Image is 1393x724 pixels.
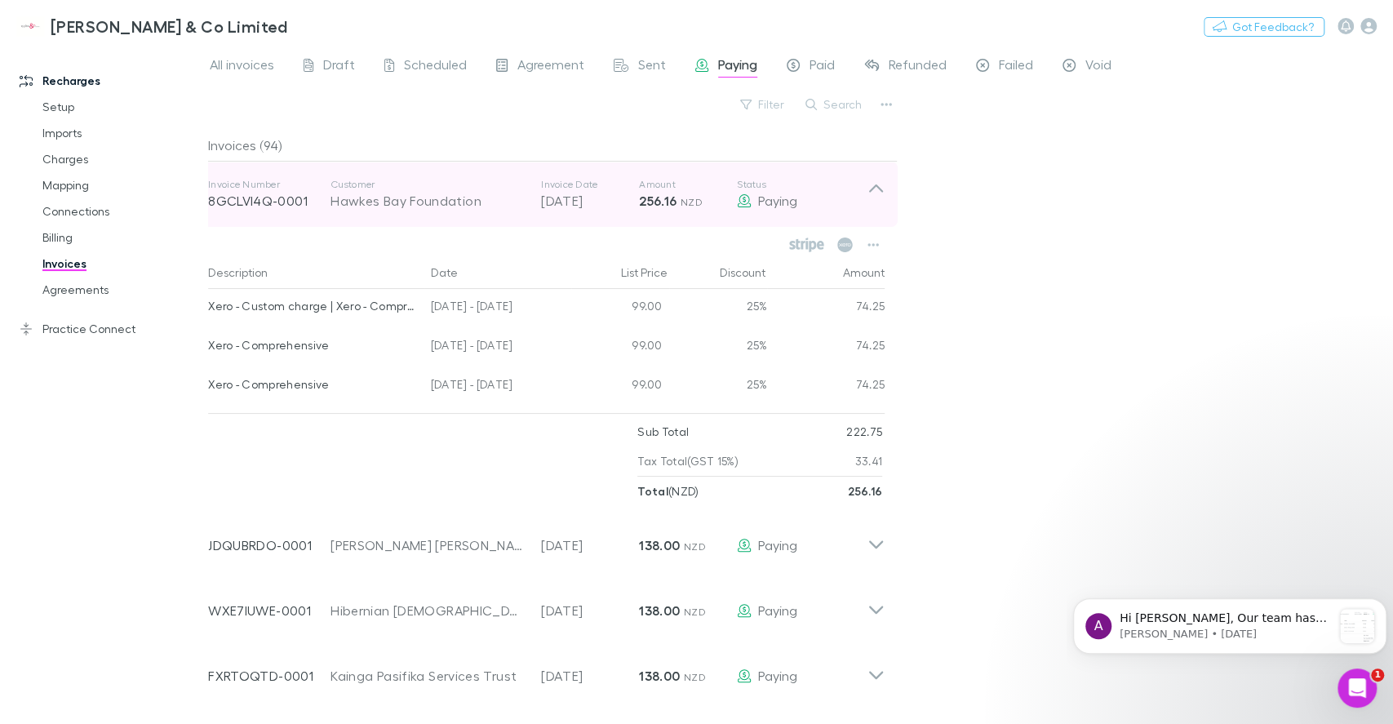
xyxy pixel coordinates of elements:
[737,178,867,191] p: Status
[571,328,669,367] div: 99.00
[669,328,767,367] div: 25%
[637,446,739,476] p: Tax Total (GST 15%)
[637,484,668,498] strong: Total
[424,328,571,367] div: [DATE] - [DATE]
[3,316,221,342] a: Practice Connect
[732,95,794,114] button: Filter
[331,535,525,555] div: [PERSON_NAME] [PERSON_NAME]
[51,16,288,36] h3: [PERSON_NAME] & Co Limited
[331,666,525,686] div: Kainga Pasifika Services Trust
[758,602,797,618] span: Paying
[684,606,706,618] span: NZD
[684,671,706,683] span: NZD
[195,571,898,637] div: WXE7IUWE-0001Hibernian [DEMOGRAPHIC_DATA] Benefit Society Branch 172[DATE]138.00 NZDPaying
[541,535,639,555] p: [DATE]
[26,224,221,251] a: Billing
[639,537,680,553] strong: 138.00
[639,668,680,684] strong: 138.00
[541,666,639,686] p: [DATE]
[639,602,680,619] strong: 138.00
[26,94,221,120] a: Setup
[26,120,221,146] a: Imports
[669,367,767,406] div: 25%
[681,196,703,208] span: NZD
[669,289,767,328] div: 25%
[999,56,1033,78] span: Failed
[855,446,883,476] p: 33.41
[1371,668,1384,682] span: 1
[767,328,885,367] div: 74.25
[424,367,571,406] div: [DATE] - [DATE]
[195,162,898,227] div: Invoice Number8GCLVI4Q-0001CustomerHawkes Bay FoundationInvoice Date[DATE]Amount256.16 NZDStatusP...
[208,289,418,323] div: Xero - Custom charge | Xero - Comprehensive
[758,193,797,208] span: Paying
[758,668,797,683] span: Paying
[517,56,584,78] span: Agreement
[208,601,331,620] p: WXE7IUWE-0001
[331,601,525,620] div: Hibernian [DEMOGRAPHIC_DATA] Benefit Society Branch 172
[16,16,44,36] img: Epplett & Co Limited's Logo
[684,540,706,553] span: NZD
[718,56,757,78] span: Paying
[7,7,298,46] a: [PERSON_NAME] & Co Limited
[208,666,331,686] p: FXRTOQTD-0001
[208,328,418,362] div: Xero - Comprehensive
[639,193,677,209] strong: 256.16
[26,172,221,198] a: Mapping
[767,289,885,328] div: 74.25
[331,178,525,191] p: Customer
[767,367,885,406] div: 74.25
[637,477,699,506] p: ( NZD )
[541,601,639,620] p: [DATE]
[797,95,872,114] button: Search
[404,56,467,78] span: Scheduled
[758,537,797,553] span: Paying
[889,56,947,78] span: Refunded
[208,191,331,211] p: 8GCLVI4Q-0001
[639,178,737,191] p: Amount
[541,178,639,191] p: Invoice Date
[210,56,274,78] span: All invoices
[195,506,898,571] div: JDQUBRDO-0001[PERSON_NAME] [PERSON_NAME][DATE]138.00 NZDPaying
[1338,668,1377,708] iframe: Intercom live chat
[26,277,221,303] a: Agreements
[846,417,882,446] p: 222.75
[208,367,418,402] div: Xero - Comprehensive
[26,146,221,172] a: Charges
[331,191,525,211] div: Hawkes Bay Foundation
[1067,566,1393,680] iframe: Intercom notifications message
[424,289,571,328] div: [DATE] - [DATE]
[26,251,221,277] a: Invoices
[1085,56,1111,78] span: Void
[3,68,221,94] a: Recharges
[323,56,355,78] span: Draft
[638,56,666,78] span: Sent
[571,289,669,328] div: 99.00
[571,367,669,406] div: 99.00
[1204,17,1324,37] button: Got Feedback?
[541,191,639,211] p: [DATE]
[637,417,689,446] p: Sub Total
[848,484,882,498] strong: 256.16
[810,56,835,78] span: Paid
[208,535,331,555] p: JDQUBRDO-0001
[208,178,331,191] p: Invoice Number
[195,637,898,702] div: FXRTOQTD-0001Kainga Pasifika Services Trust[DATE]138.00 NZDPaying
[26,198,221,224] a: Connections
